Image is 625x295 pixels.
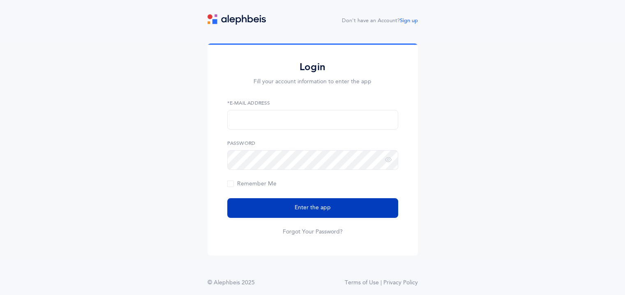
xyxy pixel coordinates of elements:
[342,17,418,25] div: Don't have an Account?
[227,61,398,73] h2: Login
[345,279,418,287] a: Terms of Use | Privacy Policy
[227,99,398,107] label: *E-Mail Address
[227,181,277,187] span: Remember Me
[227,139,398,147] label: Password
[283,228,343,236] a: Forgot Your Password?
[208,14,266,25] img: logo.svg
[227,78,398,86] p: Fill your account information to enter the app
[295,204,331,212] span: Enter the app
[208,279,255,287] div: © Alephbeis 2025
[227,198,398,218] button: Enter the app
[400,18,418,23] a: Sign up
